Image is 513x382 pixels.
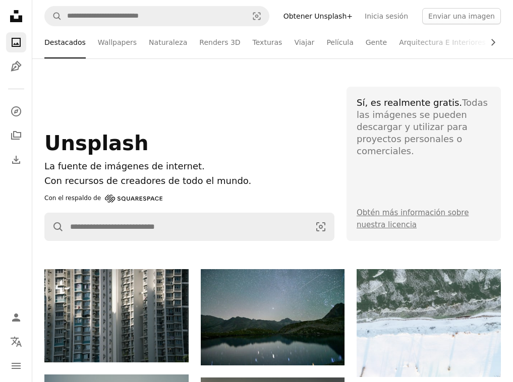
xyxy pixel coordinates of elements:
h1: La fuente de imágenes de internet. [44,159,334,174]
a: Arquitectura E Interiores [399,26,486,58]
a: Ilustraciones [6,56,26,77]
a: Viajar [294,26,314,58]
span: Sí, es realmente gratis. [357,97,462,108]
button: desplazar lista a la derecha [484,32,501,52]
a: Obtén más información sobre nuestra licencia [357,208,469,229]
span: Unsplash [44,132,148,155]
form: Encuentra imágenes en todo el sitio [44,6,269,26]
a: Cielo nocturno estrellado sobre un tranquilo lago de montaña [201,312,345,322]
div: Todas las imágenes se pueden descargar y utilizar para proyectos personales o comerciales. [357,97,491,157]
a: Iniciar sesión / Registrarse [6,307,26,328]
button: Idioma [6,332,26,352]
a: Con el respaldo de [44,193,162,205]
img: Paisaje cubierto de nieve con agua congelada [357,269,501,377]
p: Con recursos de creadores de todo el mundo. [44,174,334,188]
a: Historial de descargas [6,150,26,170]
a: Naturaleza [149,26,187,58]
a: Inicia sesión [359,8,414,24]
button: Búsqueda visual [308,213,334,240]
button: Enviar una imagen [422,8,501,24]
img: Altos edificios de apartamentos con muchas ventanas y balcones. [44,269,189,362]
form: Encuentra imágenes en todo el sitio [44,213,334,241]
button: Búsqueda visual [245,7,269,26]
a: Renders 3D [199,26,240,58]
a: Altos edificios de apartamentos con muchas ventanas y balcones. [44,311,189,320]
a: Gente [366,26,387,58]
button: Buscar en Unsplash [45,7,62,26]
a: Texturas [253,26,282,58]
a: Inicio — Unsplash [6,6,26,28]
a: Wallpapers [98,26,137,58]
button: Menú [6,356,26,376]
a: Obtener Unsplash+ [277,8,359,24]
img: Cielo nocturno estrellado sobre un tranquilo lago de montaña [201,269,345,365]
a: Paisaje cubierto de nieve con agua congelada [357,319,501,328]
button: Buscar en Unsplash [45,213,64,240]
a: Fotos [6,32,26,52]
a: Película [326,26,353,58]
a: Colecciones [6,125,26,146]
a: Explorar [6,101,26,121]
